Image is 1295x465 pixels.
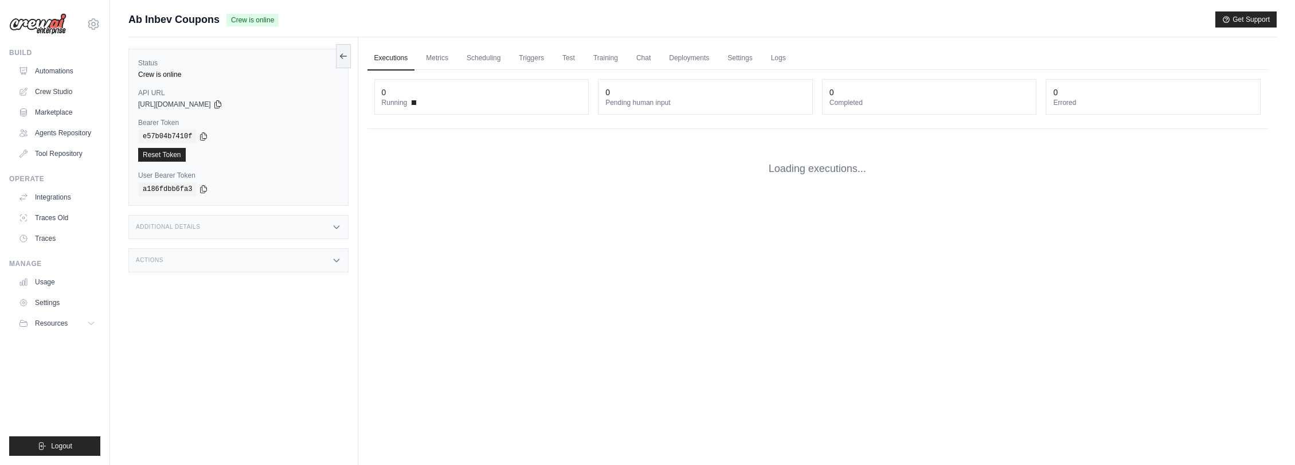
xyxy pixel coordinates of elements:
label: User Bearer Token [138,171,339,180]
div: Operate [9,174,100,183]
a: Traces [14,229,100,248]
span: Logout [51,441,72,451]
div: Crew is online [138,70,339,79]
div: Manage [9,259,100,268]
a: Training [586,46,625,71]
div: 0 [605,87,610,98]
dt: Errored [1053,98,1253,107]
a: Integrations [14,188,100,206]
a: Settings [721,46,759,71]
dt: Completed [830,98,1030,107]
a: Reset Token [138,148,186,162]
a: Settings [14,294,100,312]
h3: Additional Details [136,224,200,230]
code: e57b04b7410f [138,130,197,143]
a: Deployments [662,46,716,71]
a: Executions [367,46,415,71]
label: API URL [138,88,339,97]
div: 0 [830,87,834,98]
span: Crew is online [226,14,279,26]
a: Logs [764,46,793,71]
a: Triggers [512,46,551,71]
label: Bearer Token [138,118,339,127]
a: Traces Old [14,209,100,227]
div: 0 [1053,87,1058,98]
a: Usage [14,273,100,291]
img: Logo [9,13,66,35]
div: Build [9,48,100,57]
span: Resources [35,319,68,328]
a: Marketplace [14,103,100,122]
a: Chat [629,46,658,71]
a: Crew Studio [14,83,100,101]
span: [URL][DOMAIN_NAME] [138,100,211,109]
a: Metrics [419,46,455,71]
button: Resources [14,314,100,333]
code: a186fdbb6fa3 [138,182,197,196]
a: Test [555,46,582,71]
h3: Actions [136,257,163,264]
a: Automations [14,62,100,80]
button: Logout [9,436,100,456]
div: Loading executions... [367,143,1267,195]
a: Agents Repository [14,124,100,142]
span: Running [382,98,408,107]
a: Scheduling [460,46,507,71]
div: 0 [382,87,386,98]
a: Tool Repository [14,144,100,163]
span: Ab Inbev Coupons [128,11,220,28]
button: Get Support [1215,11,1277,28]
label: Status [138,58,339,68]
dt: Pending human input [605,98,805,107]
